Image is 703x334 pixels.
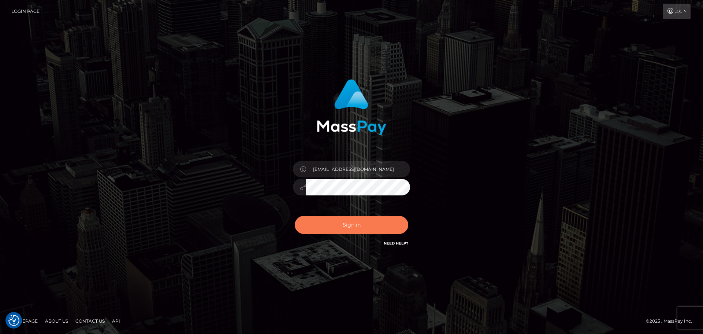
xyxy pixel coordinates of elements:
div: © 2025 , MassPay Inc. [646,317,698,325]
a: Contact Us [72,315,108,327]
input: Username... [306,161,410,177]
a: Need Help? [384,241,408,246]
a: Login [663,4,691,19]
a: Login Page [11,4,40,19]
a: About Us [42,315,71,327]
img: Revisit consent button [8,315,19,326]
button: Consent Preferences [8,315,19,326]
button: Sign in [295,216,408,234]
a: API [109,315,123,327]
img: MassPay Login [317,79,386,135]
a: Homepage [8,315,41,327]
